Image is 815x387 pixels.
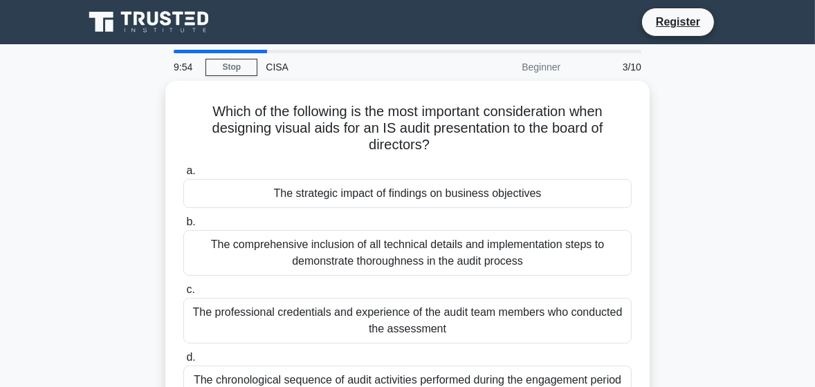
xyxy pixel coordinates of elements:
[186,283,194,295] span: c.
[186,164,195,176] span: a.
[186,351,195,363] span: d.
[165,53,205,81] div: 9:54
[183,298,632,343] div: The professional credentials and experience of the audit team members who conducted the assessment
[186,216,195,227] span: b.
[182,103,633,154] h5: Which of the following is the most important consideration when designing visual aids for an IS a...
[257,53,448,81] div: CISA
[183,179,632,208] div: The strategic impact of findings on business objectives
[569,53,650,81] div: 3/10
[205,59,257,76] a: Stop
[648,13,708,30] a: Register
[448,53,569,81] div: Beginner
[183,230,632,276] div: The comprehensive inclusion of all technical details and implementation steps to demonstrate thor...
